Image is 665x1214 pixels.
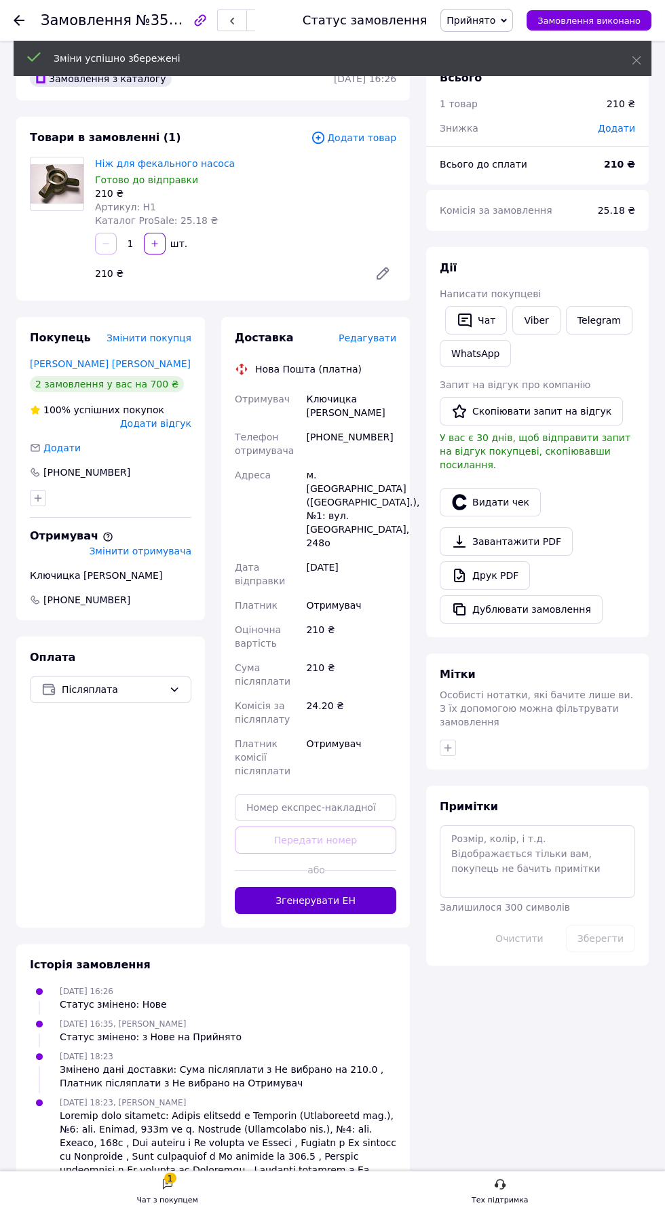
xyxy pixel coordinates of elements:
[311,130,396,145] span: Додати товар
[440,689,633,727] span: Особисті нотатки, які бачите лише ви. З їх допомогою можна фільтрувати замовлення
[303,555,399,593] div: [DATE]
[303,656,399,694] div: 210 ₴
[235,600,278,611] span: Платник
[137,1194,198,1207] div: Чат з покупцем
[30,569,191,582] div: Ключицка [PERSON_NAME]
[14,14,24,27] div: Повернутися назад
[440,379,590,390] span: Запит на відгук про компанію
[30,529,113,542] span: Отримувач
[598,205,635,216] span: 25.18 ₴
[440,527,573,556] a: Завантажити PDF
[60,1052,113,1061] span: [DATE] 18:23
[60,1030,242,1044] div: Статус змінено: з Нове на Прийнято
[446,15,495,26] span: Прийнято
[90,264,364,283] div: 210 ₴
[30,358,191,369] a: [PERSON_NAME] [PERSON_NAME]
[440,98,478,109] span: 1 товар
[440,205,552,216] span: Комісія за замовлення
[164,1173,176,1183] div: 1
[440,902,570,913] span: Залишилося 300 символів
[235,887,396,914] button: Згенерувати ЕН
[339,333,396,343] span: Редагувати
[30,331,91,344] span: Покупець
[472,1194,529,1207] div: Тех підтримка
[303,463,399,555] div: м. [GEOGRAPHIC_DATA] ([GEOGRAPHIC_DATA].), №1: вул. [GEOGRAPHIC_DATA], 248о
[440,561,530,590] a: Друк PDF
[30,958,151,971] span: Історія замовлення
[235,394,290,404] span: Отримувач
[60,1019,186,1029] span: [DATE] 16:35, [PERSON_NAME]
[445,306,507,335] button: Чат
[95,158,235,169] a: Ніж для фекального насоса
[62,682,164,697] span: Післяплата
[537,16,641,26] span: Замовлення виконано
[107,333,191,343] span: Змінити покупця
[235,738,290,776] span: Платник комісії післяплати
[303,387,399,425] div: Ключицка [PERSON_NAME]
[43,442,81,453] span: Додати
[303,694,399,732] div: 24.20 ₴
[95,202,156,212] span: Артикул: Н1
[598,123,635,134] span: Додати
[30,131,181,144] span: Товари в замовленні (1)
[167,237,189,250] div: шт.
[54,52,598,65] div: Зміни успішно збережені
[607,97,635,111] div: 210 ₴
[42,466,132,479] div: [PHONE_NUMBER]
[604,159,635,170] b: 210 ₴
[42,593,132,607] span: [PHONE_NUMBER]
[440,595,603,624] button: Дублювати замовлення
[440,340,511,367] a: WhatsApp
[30,403,164,417] div: успішних покупок
[95,187,396,200] div: 210 ₴
[440,800,498,813] span: Примітки
[60,1063,396,1090] div: Змінено дані доставки: Сума післяплати з Не вибрано на 210.0 , Платник післяплати з Не вибрано на...
[60,1098,186,1107] span: [DATE] 18:23, [PERSON_NAME]
[527,10,651,31] button: Замовлення виконано
[30,376,184,392] div: 2 замовлення у вас на 700 ₴
[440,261,457,274] span: Дії
[235,662,290,687] span: Сума післяплати
[89,546,191,556] span: Змінити отримувача
[303,14,427,27] div: Статус замовлення
[120,418,191,429] span: Додати відгук
[303,618,399,656] div: 210 ₴
[235,432,294,456] span: Телефон отримувача
[303,425,399,463] div: [PHONE_NUMBER]
[303,593,399,618] div: Отримувач
[95,215,218,226] span: Каталог ProSale: 25.18 ₴
[369,260,396,287] a: Редагувати
[235,794,396,821] input: Номер експрес-накладної
[136,12,232,29] span: №356907094
[60,998,167,1011] div: Статус змінено: Нове
[235,470,271,480] span: Адреса
[43,404,71,415] span: 100%
[235,624,281,649] span: Оціночна вартість
[440,488,541,516] button: Видати чек
[235,331,294,344] span: Доставка
[440,432,630,470] span: У вас є 30 днів, щоб відправити запит на відгук покупцеві, скопіювавши посилання.
[41,12,132,29] span: Замовлення
[60,987,113,996] span: [DATE] 16:26
[252,362,365,376] div: Нова Пошта (платна)
[31,164,83,204] img: Ніж для фекального насоса
[440,397,623,425] button: Скопіювати запит на відгук
[95,174,198,185] span: Готово до відправки
[440,123,478,134] span: Знижка
[440,668,476,681] span: Мітки
[235,562,285,586] span: Дата відправки
[235,700,290,725] span: Комісія за післяплату
[440,159,527,170] span: Всього до сплати
[303,732,399,783] div: Отримувач
[566,306,632,335] a: Telegram
[512,306,560,335] a: Viber
[440,288,541,299] span: Написати покупцеві
[307,863,324,877] span: або
[30,651,75,664] span: Оплата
